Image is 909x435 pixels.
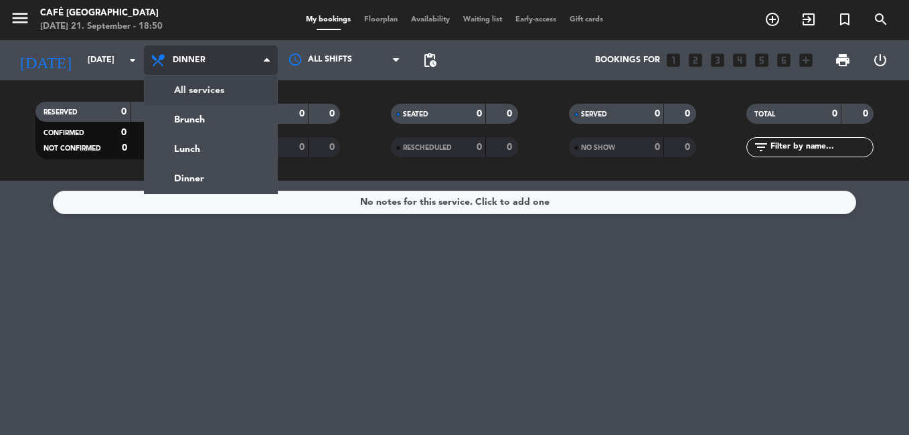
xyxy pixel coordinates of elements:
strong: 0 [121,107,127,116]
span: Floorplan [357,16,404,23]
strong: 0 [329,143,337,152]
i: search [873,11,889,27]
i: exit_to_app [801,11,817,27]
span: Dinner [173,56,205,65]
i: [DATE] [10,46,81,75]
i: looks_5 [753,52,770,69]
strong: 0 [477,143,482,152]
strong: 0 [655,109,660,118]
i: looks_6 [775,52,793,69]
strong: 0 [477,109,482,118]
strong: 0 [832,109,837,118]
a: Lunch [145,135,277,164]
div: LOG OUT [861,40,899,80]
i: arrow_drop_down [125,52,141,68]
span: NOT CONFIRMED [44,145,101,152]
span: My bookings [299,16,357,23]
strong: 0 [299,143,305,152]
strong: 0 [685,143,693,152]
i: filter_list [753,139,769,155]
strong: 0 [507,143,515,152]
strong: 0 [329,109,337,118]
span: Waiting list [457,16,509,23]
i: power_settings_new [872,52,888,68]
span: Availability [404,16,457,23]
a: Brunch [145,105,277,135]
strong: 0 [507,109,515,118]
span: CONFIRMED [44,130,84,137]
span: RESCHEDULED [403,145,452,151]
strong: 0 [685,109,693,118]
strong: 0 [122,143,127,153]
button: menu [10,8,30,33]
span: RESERVED [44,109,78,116]
strong: 0 [299,109,305,118]
i: turned_in_not [837,11,853,27]
i: add_circle_outline [764,11,780,27]
i: add_box [797,52,815,69]
a: All services [145,76,277,105]
i: menu [10,8,30,28]
span: NO SHOW [581,145,615,151]
span: print [835,52,851,68]
strong: 0 [863,109,871,118]
i: looks_3 [709,52,726,69]
a: Dinner [145,164,277,193]
div: No notes for this service. Click to add one [360,195,550,210]
div: Café [GEOGRAPHIC_DATA] [40,7,163,20]
span: Early-access [509,16,563,23]
span: SERVED [581,111,607,118]
span: Bookings for [595,56,660,65]
div: [DATE] 21. September - 18:50 [40,20,163,33]
i: looks_one [665,52,682,69]
span: Gift cards [563,16,610,23]
input: Filter by name... [769,140,873,155]
span: SEATED [403,111,428,118]
span: TOTAL [754,111,775,118]
span: pending_actions [422,52,438,68]
strong: 0 [655,143,660,152]
i: looks_4 [731,52,748,69]
strong: 0 [121,128,127,137]
i: looks_two [687,52,704,69]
